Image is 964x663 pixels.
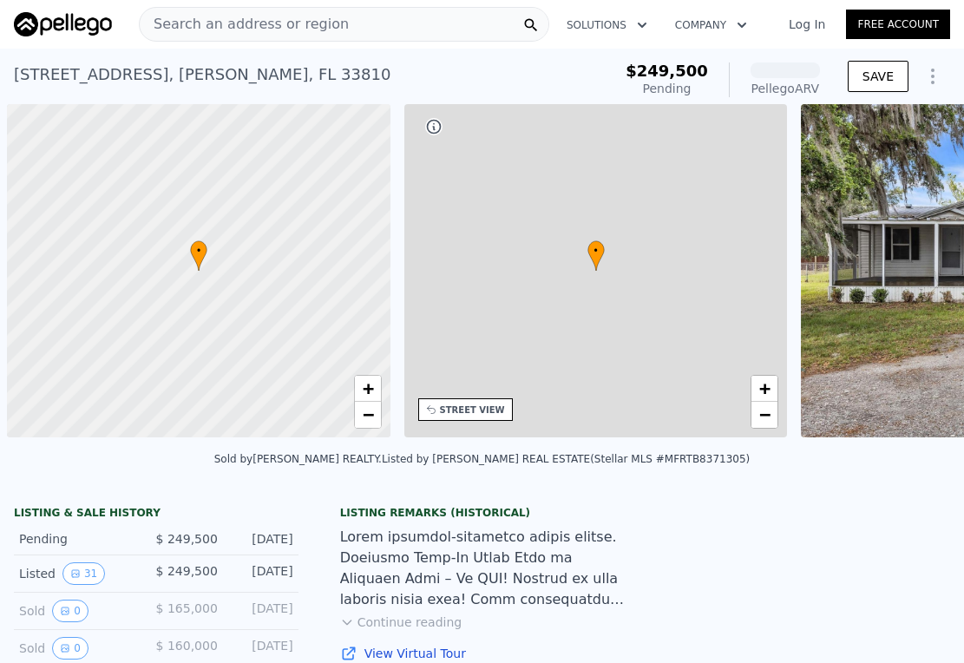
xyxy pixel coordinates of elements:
[190,243,207,259] span: •
[382,453,750,465] div: Listed by [PERSON_NAME] REAL ESTATE (Stellar MLS #MFRTB8371305)
[587,240,605,271] div: •
[759,377,771,399] span: +
[362,377,373,399] span: +
[915,59,950,94] button: Show Options
[751,80,820,97] div: Pellego ARV
[626,62,708,80] span: $249,500
[232,530,293,548] div: [DATE]
[62,562,105,585] button: View historical data
[156,639,218,653] span: $ 160,000
[14,62,390,87] div: [STREET_ADDRESS] , [PERSON_NAME] , FL 33810
[751,402,777,428] a: Zoom out
[759,404,771,425] span: −
[156,601,218,615] span: $ 165,000
[156,532,218,546] span: $ 249,500
[232,600,293,622] div: [DATE]
[19,530,142,548] div: Pending
[362,404,373,425] span: −
[751,376,777,402] a: Zoom in
[553,10,661,41] button: Solutions
[214,453,382,465] div: Sold by [PERSON_NAME] REALTY .
[19,637,142,660] div: Sold
[232,637,293,660] div: [DATE]
[768,16,846,33] a: Log In
[52,637,89,660] button: View historical data
[140,14,349,35] span: Search an address or region
[340,506,625,520] div: Listing Remarks (Historical)
[340,645,625,662] a: View Virtual Tour
[190,240,207,271] div: •
[355,376,381,402] a: Zoom in
[661,10,761,41] button: Company
[626,80,708,97] div: Pending
[52,600,89,622] button: View historical data
[19,562,142,585] div: Listed
[340,527,625,610] div: Lorem ipsumdol-sitametco adipis elitse. Doeiusmo Temp-In Utlab Etdo ma Aliquaen Admi – Ve QUI! No...
[19,600,142,622] div: Sold
[14,506,298,523] div: LISTING & SALE HISTORY
[14,12,112,36] img: Pellego
[156,564,218,578] span: $ 249,500
[846,10,950,39] a: Free Account
[340,614,462,631] button: Continue reading
[440,404,505,417] div: STREET VIEW
[587,243,605,259] span: •
[848,61,908,92] button: SAVE
[232,562,293,585] div: [DATE]
[355,402,381,428] a: Zoom out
